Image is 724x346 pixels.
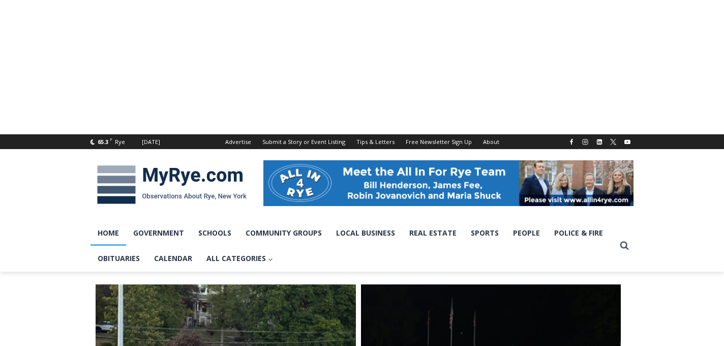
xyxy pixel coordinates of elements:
a: Calendar [147,246,199,271]
a: Tips & Letters [351,134,400,149]
a: Linkedin [593,136,606,148]
a: Advertise [220,134,257,149]
div: Rye [115,137,125,147]
span: All Categories [206,253,273,264]
span: F [110,136,112,142]
img: All in for Rye [263,160,633,206]
a: Community Groups [238,220,329,246]
a: Free Newsletter Sign Up [400,134,477,149]
a: YouTube [621,136,633,148]
a: Instagram [579,136,591,148]
a: Real Estate [402,220,464,246]
a: Submit a Story or Event Listing [257,134,351,149]
a: Government [126,220,191,246]
a: X [607,136,619,148]
img: MyRye.com [90,158,253,211]
a: About [477,134,505,149]
a: Obituaries [90,246,147,271]
a: Schools [191,220,238,246]
div: [DATE] [142,137,160,147]
a: Local Business [329,220,402,246]
nav: Secondary Navigation [220,134,505,149]
a: Police & Fire [547,220,610,246]
a: Home [90,220,126,246]
span: 65.3 [98,138,108,146]
a: Facebook [565,136,578,148]
a: All Categories [199,246,280,271]
button: View Search Form [615,237,633,255]
a: People [506,220,547,246]
nav: Primary Navigation [90,220,615,272]
a: Sports [464,220,506,246]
